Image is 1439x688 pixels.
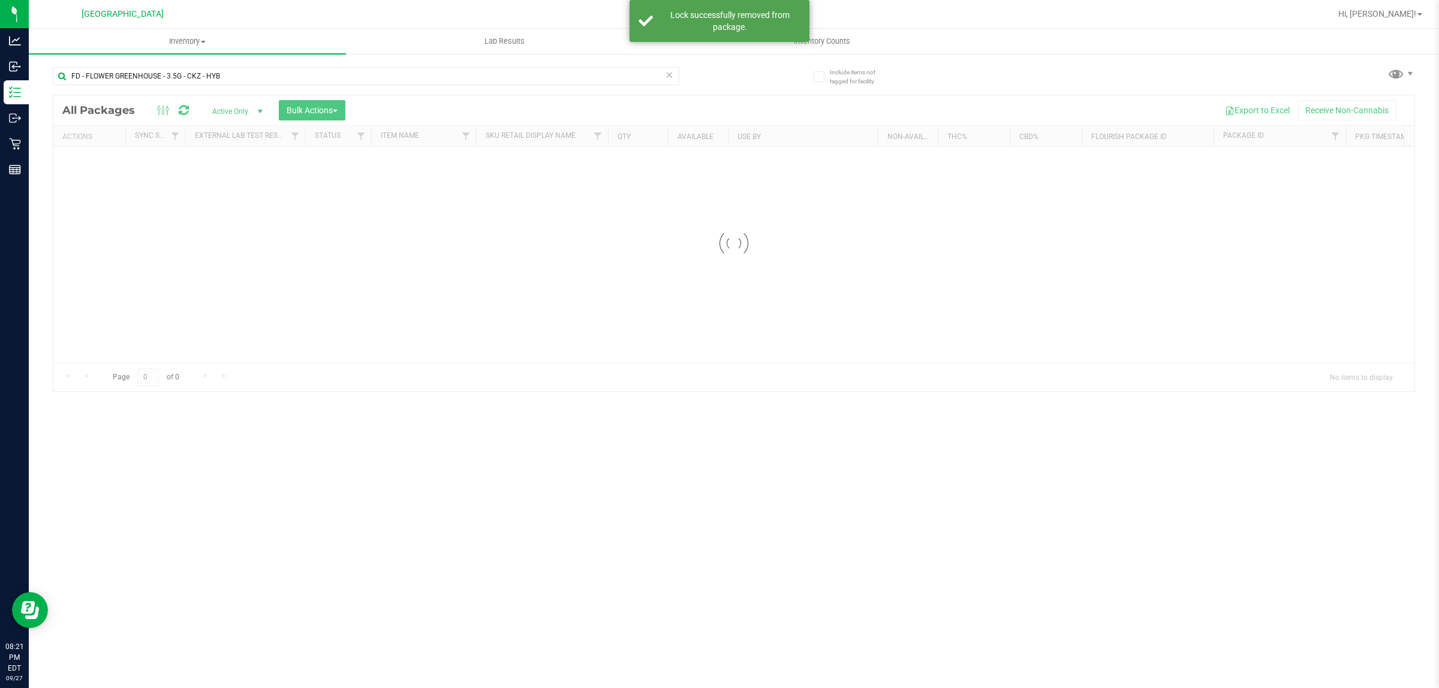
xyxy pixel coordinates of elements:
input: Search Package ID, Item Name, SKU, Lot or Part Number... [53,67,679,85]
span: [GEOGRAPHIC_DATA] [82,9,164,19]
span: Clear [665,67,673,83]
inline-svg: Inbound [9,61,21,73]
span: Hi, [PERSON_NAME]! [1338,9,1416,19]
span: Inventory [29,36,346,47]
a: Inventory Counts [663,29,980,54]
a: Lab Results [346,29,663,54]
div: Lock successfully removed from package. [660,9,800,33]
inline-svg: Inventory [9,86,21,98]
inline-svg: Analytics [9,35,21,47]
inline-svg: Reports [9,164,21,176]
span: Lab Results [468,36,541,47]
inline-svg: Retail [9,138,21,150]
span: Inventory Counts [778,36,866,47]
a: Inventory [29,29,346,54]
iframe: Resource center [12,592,48,628]
p: 08:21 PM EDT [5,641,23,674]
p: 09/27 [5,674,23,683]
inline-svg: Outbound [9,112,21,124]
span: Include items not tagged for facility [830,68,890,86]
